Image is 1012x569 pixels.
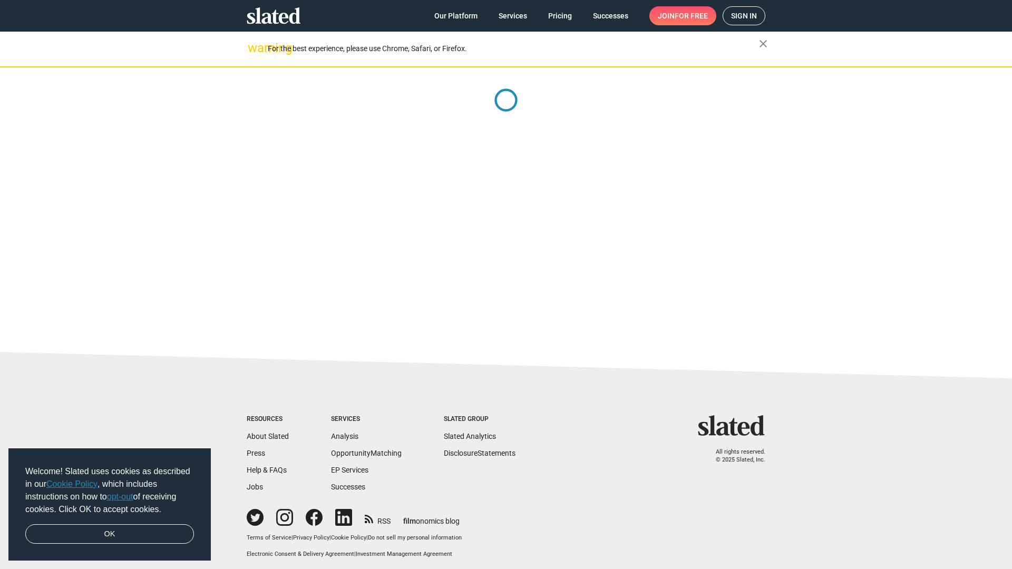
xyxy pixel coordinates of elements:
[331,534,366,541] a: Cookie Policy
[331,449,402,457] a: OpportunityMatching
[46,479,98,488] a: Cookie Policy
[268,42,759,56] div: For the best experience, please use Chrome, Safari, or Firefox.
[291,534,293,541] span: |
[540,6,580,25] a: Pricing
[25,465,194,516] span: Welcome! Slated uses cookies as described in our , which includes instructions on how to of recei...
[585,6,637,25] a: Successes
[444,449,515,457] a: DisclosureStatements
[368,534,462,542] button: Do not sell my personal information
[8,448,211,561] div: cookieconsent
[331,415,402,424] div: Services
[757,37,770,50] mat-icon: close
[354,551,356,557] span: |
[675,6,708,25] span: for free
[444,415,515,424] div: Slated Group
[365,510,391,526] a: RSS
[293,534,329,541] a: Privacy Policy
[649,6,716,25] a: Joinfor free
[705,448,765,464] p: All rights reserved. © 2025 Slated, Inc.
[731,7,757,25] span: Sign in
[490,6,536,25] a: Services
[331,466,368,474] a: EP Services
[548,6,572,25] span: Pricing
[247,483,263,491] a: Jobs
[248,42,260,54] mat-icon: warning
[723,6,765,25] a: Sign in
[593,6,628,25] span: Successes
[329,534,331,541] span: |
[331,483,365,491] a: Successes
[444,432,496,440] a: Slated Analytics
[247,466,287,474] a: Help & FAQs
[331,432,358,440] a: Analysis
[356,551,452,557] a: Investment Management Agreement
[107,492,133,501] a: opt-out
[426,6,486,25] a: Our Platform
[247,534,291,541] a: Terms of Service
[403,508,460,526] a: filmonomics blog
[25,524,194,544] a: dismiss cookie message
[366,534,368,541] span: |
[434,6,478,25] span: Our Platform
[247,432,289,440] a: About Slated
[247,551,354,557] a: Electronic Consent & Delivery Agreement
[658,6,708,25] span: Join
[403,517,416,525] span: film
[247,415,289,424] div: Resources
[499,6,527,25] span: Services
[247,449,265,457] a: Press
